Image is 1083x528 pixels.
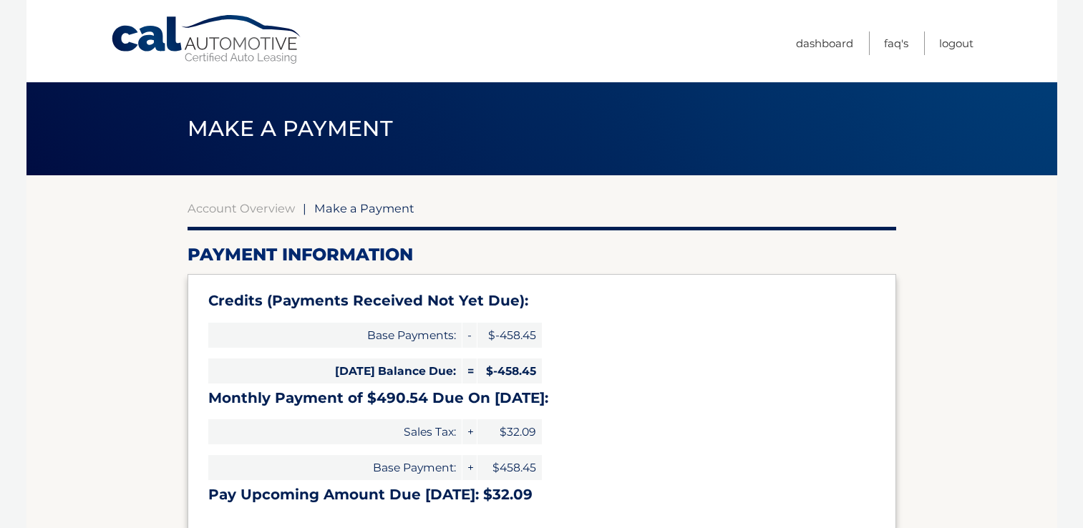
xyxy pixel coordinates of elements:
[303,201,306,215] span: |
[477,455,542,480] span: $458.45
[477,323,542,348] span: $-458.45
[939,31,973,55] a: Logout
[477,358,542,383] span: $-458.45
[188,201,295,215] a: Account Overview
[462,358,477,383] span: =
[796,31,853,55] a: Dashboard
[208,455,462,480] span: Base Payment:
[208,486,875,504] h3: Pay Upcoming Amount Due [DATE]: $32.09
[462,455,477,480] span: +
[208,358,462,383] span: [DATE] Balance Due:
[462,419,477,444] span: +
[208,419,462,444] span: Sales Tax:
[188,244,896,265] h2: Payment Information
[208,323,462,348] span: Base Payments:
[884,31,908,55] a: FAQ's
[208,292,875,310] h3: Credits (Payments Received Not Yet Due):
[188,115,393,142] span: Make a Payment
[314,201,414,215] span: Make a Payment
[208,389,875,407] h3: Monthly Payment of $490.54 Due On [DATE]:
[477,419,542,444] span: $32.09
[462,323,477,348] span: -
[110,14,303,65] a: Cal Automotive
